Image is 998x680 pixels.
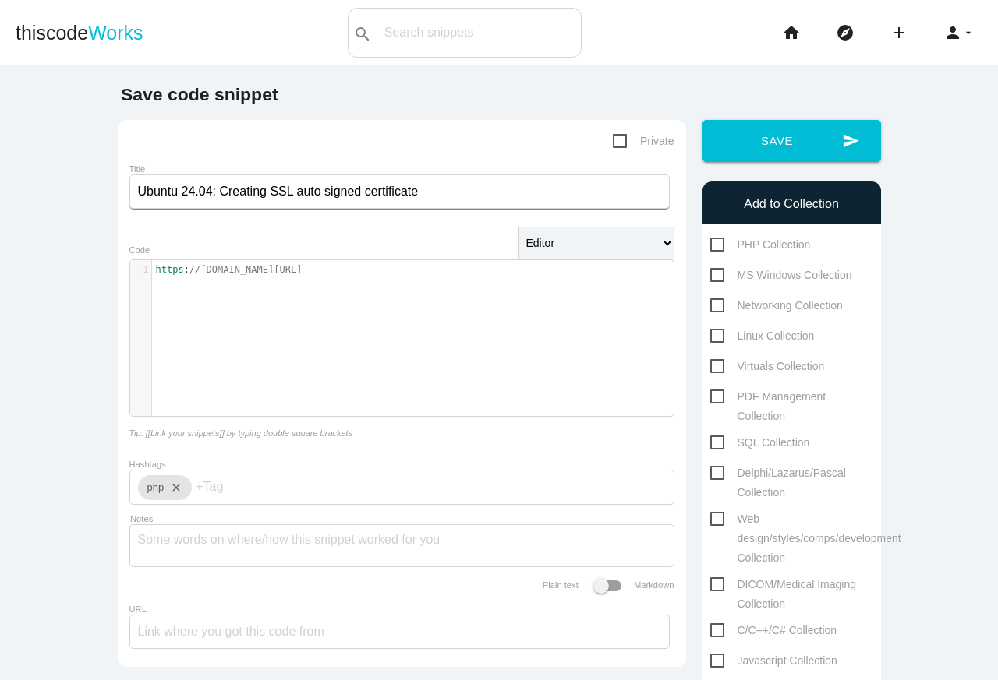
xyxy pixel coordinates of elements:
[349,9,377,57] button: search
[130,263,151,277] div: 1
[710,651,837,671] span: Javascript Collection
[189,264,303,275] span: //[DOMAIN_NAME][URL]
[710,197,873,211] h6: Add to Collection
[129,615,670,649] input: Link where you got this code from
[138,475,193,500] div: php
[710,621,837,640] span: C/C++/C# Collection
[88,22,143,44] span: Works
[710,235,811,255] span: PHP Collection
[710,387,873,407] span: PDF Management Collection
[836,8,855,58] i: explore
[130,514,153,524] label: Notes
[710,357,825,376] span: Virtuals Collection
[164,475,182,500] i: close
[377,16,581,49] input: Search snippets
[943,8,962,58] i: person
[710,326,815,346] span: Linux Collection
[962,8,975,58] i: arrow_drop_down
[710,509,901,529] span: Web design/styles/comps/development Collection
[543,580,674,590] label: Plain text Markdown
[156,264,303,275] span: :
[842,120,859,162] i: send
[129,164,146,174] label: Title
[710,575,873,594] span: DICOM/Medical Imaging Collection
[196,470,289,503] input: +Tag
[16,8,143,58] a: thiscodeWorks
[702,120,881,162] button: sendSave
[710,433,810,453] span: SQL Collection
[613,132,674,151] span: Private
[129,604,147,614] label: URL
[129,245,150,255] label: Code
[710,296,843,315] span: Networking Collection
[129,460,166,469] label: Hashtags
[890,8,908,58] i: add
[129,428,353,438] i: Tip: [[Link your snippets]] by typing double square brackets
[129,174,670,209] input: What does this code do?
[121,84,278,104] b: Save code snippet
[782,8,801,58] i: home
[710,266,852,285] span: MS Windows Collection
[353,9,372,59] i: search
[156,264,184,275] span: https
[710,463,873,483] span: Delphi/Lazarus/Pascal Collection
